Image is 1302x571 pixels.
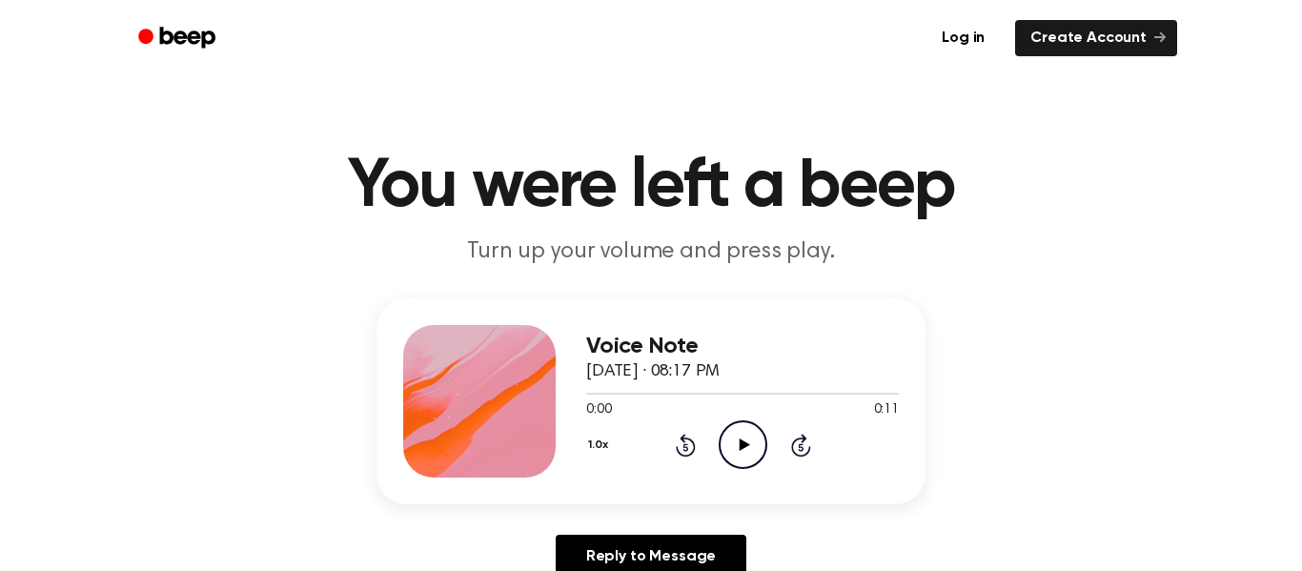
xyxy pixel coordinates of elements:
button: 1.0x [586,429,615,461]
span: [DATE] · 08:17 PM [586,363,720,380]
span: 0:00 [586,400,611,420]
p: Turn up your volume and press play. [285,236,1017,268]
a: Beep [125,20,233,57]
a: Create Account [1015,20,1177,56]
h3: Voice Note [586,334,899,359]
a: Log in [923,16,1004,60]
span: 0:11 [874,400,899,420]
h1: You were left a beep [163,153,1139,221]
